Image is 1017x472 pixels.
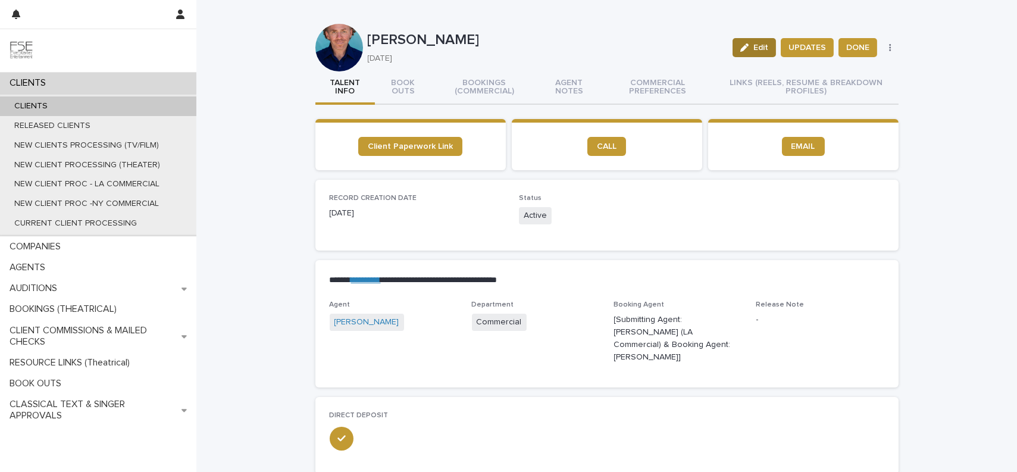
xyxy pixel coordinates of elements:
span: RECORD CREATION DATE [330,195,417,202]
p: [DATE] [368,54,719,64]
button: BOOKINGS (COMMERCIAL) [431,71,537,105]
button: BOOK OUTS [375,71,432,105]
span: EMAIL [791,142,815,151]
p: NEW CLIENT PROC - LA COMMERCIAL [5,179,169,189]
p: CLIENTS [5,77,55,89]
span: Client Paperwork Link [368,142,453,151]
p: RESOURCE LINKS (Theatrical) [5,357,139,368]
span: Status [519,195,542,202]
p: BOOK OUTS [5,378,71,389]
p: CLIENT COMMISSIONS & MAILED CHECKS [5,325,182,348]
img: 9JgRvJ3ETPGCJDhvPVA5 [10,39,33,62]
p: AUDITIONS [5,283,67,294]
span: Agent [330,301,351,308]
button: AGENT NOTES [537,71,601,105]
p: CLIENTS [5,101,57,111]
p: - [756,314,884,326]
p: COMPANIES [5,241,70,252]
p: NEW CLIENT PROC -NY COMMERCIAL [5,199,168,209]
button: COMMERCIAL PREFERENCES [601,71,714,105]
span: Active [519,207,552,224]
span: Release Note [756,301,805,308]
button: TALENT INFO [315,71,375,105]
span: Edit [753,43,768,52]
span: Department [472,301,514,308]
p: NEW CLIENT PROCESSING (THEATER) [5,160,170,170]
button: LINKS (REELS, RESUME & BREAKDOWN PROFILES) [714,71,898,105]
p: CLASSICAL TEXT & SINGER APPROVALS [5,399,182,421]
p: [PERSON_NAME] [368,32,724,49]
a: [PERSON_NAME] [334,316,399,329]
span: DIRECT DEPOSIT [330,412,389,419]
p: RELEASED CLIENTS [5,121,100,131]
span: Commercial [472,314,527,331]
p: NEW CLIENTS PROCESSING (TV/FILM) [5,140,168,151]
a: EMAIL [782,137,825,156]
p: [DATE] [330,207,505,220]
p: BOOKINGS (THEATRICAL) [5,304,126,315]
p: [Submitting Agent: [PERSON_NAME] (LA Commercial) & Booking Agent: [PERSON_NAME]] [614,314,742,363]
p: CURRENT CLIENT PROCESSING [5,218,146,229]
button: DONE [838,38,877,57]
span: CALL [597,142,617,151]
a: Client Paperwork Link [358,137,462,156]
span: Booking Agent [614,301,665,308]
p: AGENTS [5,262,55,273]
span: UPDATES [788,42,826,54]
button: UPDATES [781,38,834,57]
span: DONE [846,42,869,54]
a: CALL [587,137,626,156]
button: Edit [733,38,776,57]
